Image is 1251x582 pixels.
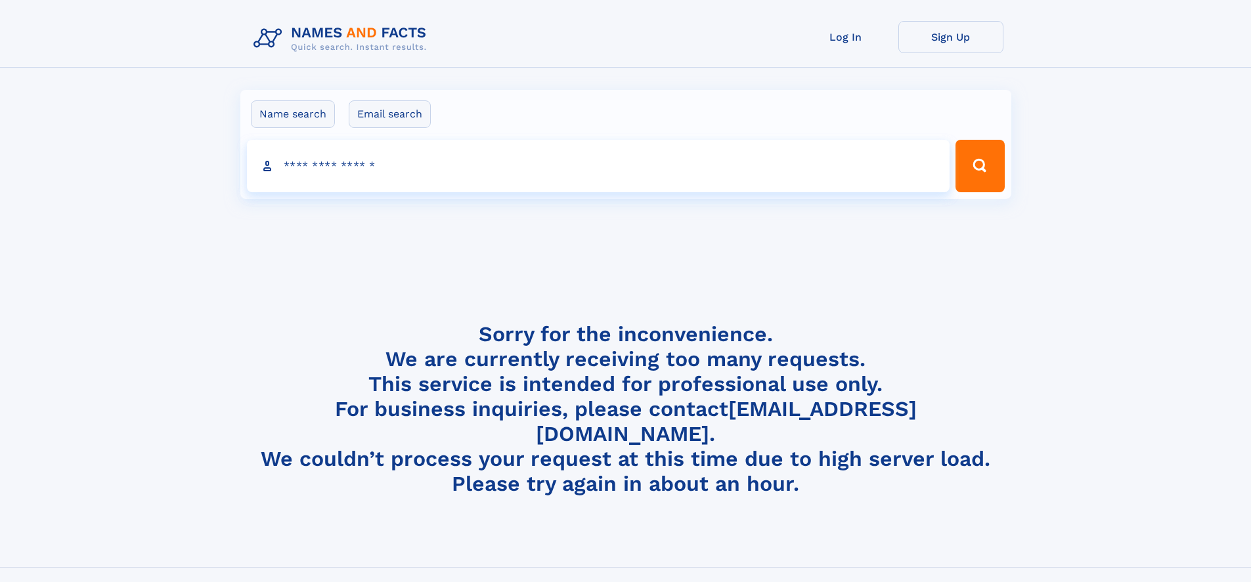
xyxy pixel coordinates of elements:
[251,100,335,128] label: Name search
[247,140,950,192] input: search input
[955,140,1004,192] button: Search Button
[349,100,431,128] label: Email search
[898,21,1003,53] a: Sign Up
[248,21,437,56] img: Logo Names and Facts
[248,322,1003,497] h4: Sorry for the inconvenience. We are currently receiving too many requests. This service is intend...
[793,21,898,53] a: Log In
[536,396,917,446] a: [EMAIL_ADDRESS][DOMAIN_NAME]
